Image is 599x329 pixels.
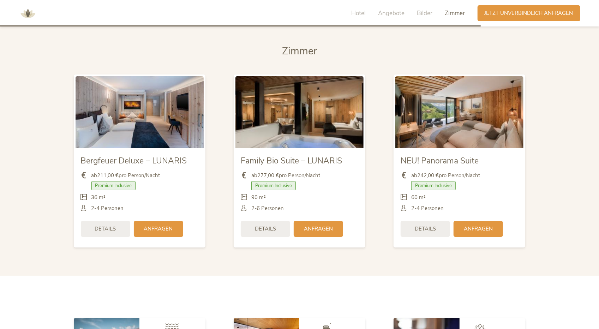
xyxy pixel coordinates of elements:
[395,76,523,148] img: NEU! Panorama Suite
[304,225,333,233] span: Anfragen
[251,205,284,212] span: 2-6 Personen
[378,9,405,17] span: Angebote
[401,155,479,166] span: NEU! Panorama Suite
[91,172,160,179] span: ab pro Person/Nacht
[464,225,493,233] span: Anfragen
[76,76,204,148] img: Bergfeuer Deluxe – LUNARIS
[415,225,436,233] span: Details
[411,181,456,190] span: Premium Inclusive
[144,225,173,233] span: Anfragen
[251,194,266,201] span: 90 m²
[485,10,573,17] span: Jetzt unverbindlich anfragen
[255,225,276,233] span: Details
[417,172,439,179] b: 242,00 €
[352,9,366,17] span: Hotel
[411,205,444,212] span: 2-4 Personen
[251,172,320,179] span: ab pro Person/Nacht
[411,194,426,201] span: 60 m²
[257,172,279,179] b: 277,00 €
[17,3,38,24] img: AMONTI & LUNARIS Wellnessresort
[235,76,364,148] img: Family Bio Suite – LUNARIS
[445,9,465,17] span: Zimmer
[91,205,124,212] span: 2-4 Personen
[417,9,433,17] span: Bilder
[17,11,38,16] a: AMONTI & LUNARIS Wellnessresort
[95,225,116,233] span: Details
[241,155,342,166] span: Family Bio Suite – LUNARIS
[411,172,480,179] span: ab pro Person/Nacht
[97,172,119,179] b: 211,00 €
[282,44,317,58] span: Zimmer
[251,181,296,190] span: Premium Inclusive
[91,181,136,190] span: Premium Inclusive
[91,194,106,201] span: 36 m²
[81,155,187,166] span: Bergfeuer Deluxe – LUNARIS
